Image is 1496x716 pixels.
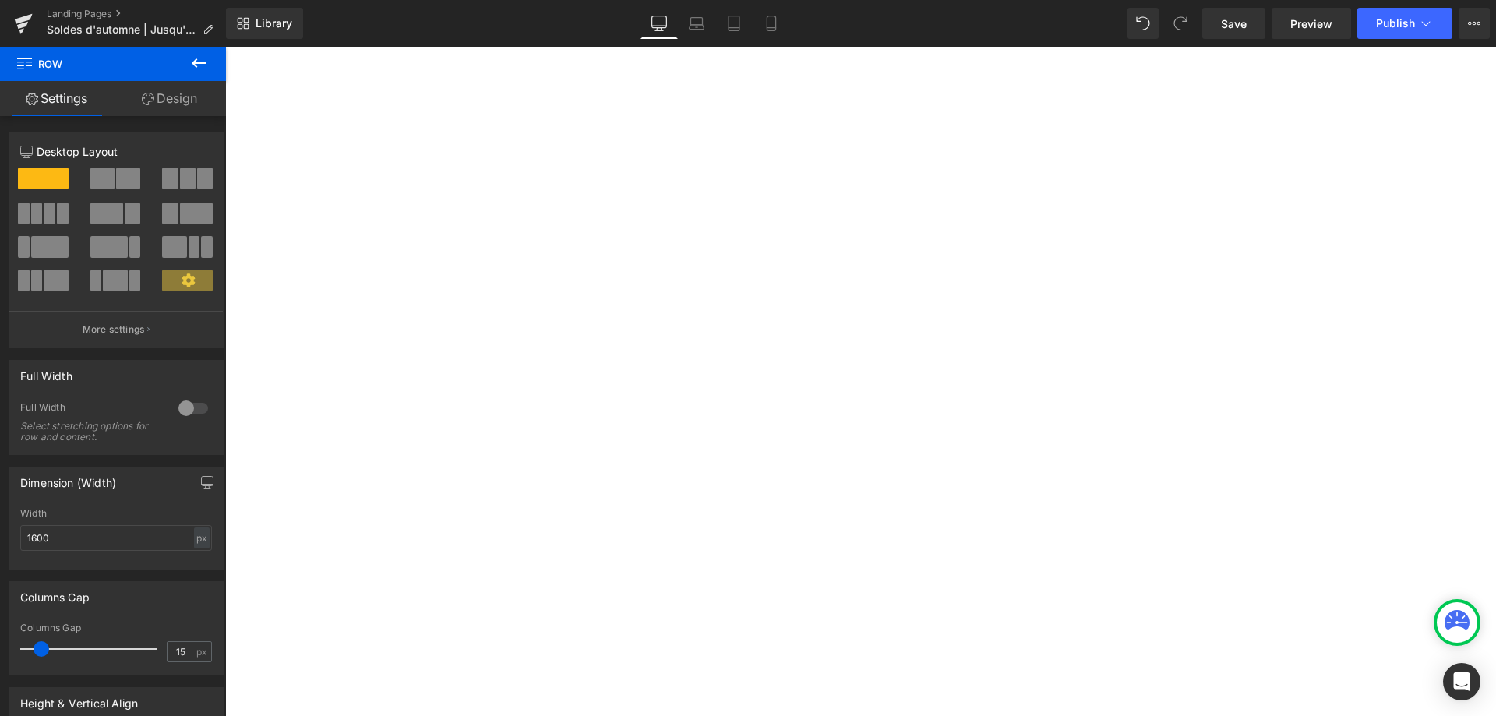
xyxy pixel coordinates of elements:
[9,311,223,347] button: More settings
[1459,8,1490,39] button: More
[113,81,226,116] a: Design
[1165,8,1196,39] button: Redo
[715,8,753,39] a: Tablet
[20,143,212,160] p: Desktop Layout
[1221,16,1247,32] span: Save
[20,525,212,551] input: auto
[20,467,116,489] div: Dimension (Width)
[1357,8,1452,39] button: Publish
[47,23,196,36] span: Soldes d'automne | Jusqu'à 64% de rabais
[1376,17,1415,30] span: Publish
[753,8,790,39] a: Mobile
[1127,8,1159,39] button: Undo
[678,8,715,39] a: Laptop
[83,323,145,337] p: More settings
[194,527,210,548] div: px
[20,688,138,710] div: Height & Vertical Align
[16,47,171,81] span: Row
[20,361,72,383] div: Full Width
[20,623,212,633] div: Columns Gap
[20,582,90,604] div: Columns Gap
[256,16,292,30] span: Library
[1290,16,1332,32] span: Preview
[47,8,226,20] a: Landing Pages
[20,508,212,519] div: Width
[20,421,161,443] div: Select stretching options for row and content.
[1443,663,1480,700] div: Open Intercom Messenger
[20,401,163,418] div: Full Width
[640,8,678,39] a: Desktop
[226,8,303,39] a: New Library
[196,647,210,657] span: px
[1272,8,1351,39] a: Preview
